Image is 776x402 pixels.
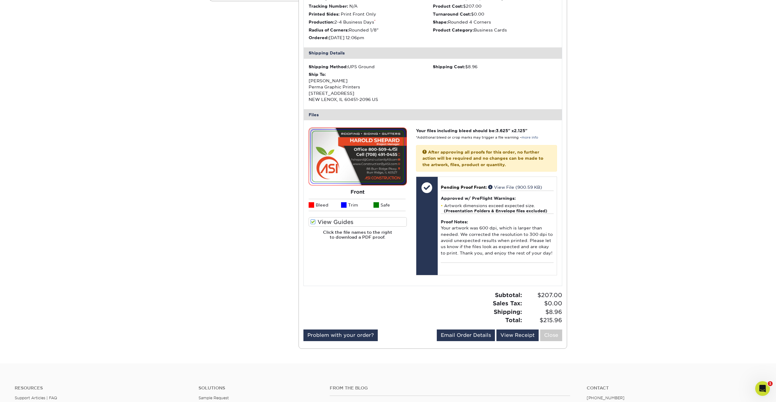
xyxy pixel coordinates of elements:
[444,209,547,213] strong: (Presentation Folders & Envelope files excluded)
[496,128,508,133] span: 3.625
[441,203,554,214] li: Artwork dimensions exceed expected size.
[309,12,340,17] strong: Printed Sides:
[514,128,525,133] span: 2.125
[309,28,349,32] strong: Radius of Corners:
[309,71,433,102] div: [PERSON_NAME] Perma Graphic Printers [STREET_ADDRESS] NEW LENOX, IL 60451-2096 US
[493,300,522,307] strong: Sales Tax:
[587,385,761,391] a: Contact
[309,185,407,199] div: Front
[416,128,527,133] strong: Your files including bleed should be: " x "
[304,109,562,120] div: Files
[309,35,433,41] li: [DATE] 12:06pm
[433,4,463,9] strong: Product Cost:
[199,385,321,391] h4: Solutions
[304,47,562,58] div: Shipping Details
[495,292,522,298] strong: Subtotal:
[522,136,538,140] a: more info
[15,385,189,391] h4: Resources
[437,329,495,341] a: Email Order Details
[309,20,334,24] strong: Production:
[309,230,407,245] h6: Click the file names to the right to download a PDF proof.
[496,329,539,341] a: View Receipt
[433,3,557,9] li: $207.00
[524,299,562,308] span: $0.00
[309,72,326,77] strong: Ship To:
[768,381,773,386] span: 1
[433,11,557,17] li: $0.00
[303,329,378,341] a: Problem with your order?
[199,396,229,400] a: Sample Request
[433,20,448,24] strong: Shape:
[441,214,554,262] div: Your artwork was 600 dpi, which is larger than needed. We corrected the resolution to 300 dpi to ...
[441,219,468,224] strong: Proof Notes:
[433,12,471,17] strong: Turnaround Cost:
[587,396,625,400] a: [PHONE_NUMBER]
[505,317,522,323] strong: Total:
[309,64,348,69] strong: Shipping Method:
[349,4,358,9] span: N/A
[494,308,522,315] strong: Shipping:
[433,28,474,32] strong: Product Category:
[540,329,562,341] a: Close
[341,12,376,17] span: Print Front Only
[309,27,433,33] li: Rounded 1/8"
[309,64,433,70] div: UPS Ground
[422,150,543,167] strong: After approving all proofs for this order, no further action will be required and no changes can ...
[309,19,433,25] li: 2-4 Business Days
[416,136,538,140] small: *Additional bleed or crop marks may trigger a file warning –
[330,385,570,391] h4: From the Blog
[309,199,341,211] li: Bleed
[433,64,557,70] div: $8.96
[433,19,557,25] li: Rounded 4 Corners
[755,381,770,396] iframe: Intercom live chat
[488,185,542,190] a: View File (900.59 KB)
[309,217,407,227] label: View Guides
[524,308,562,316] span: $8.96
[433,64,465,69] strong: Shipping Cost:
[441,196,554,201] h4: Approved w/ PreFlight Warnings:
[441,185,487,190] span: Pending Proof Front:
[309,35,329,40] strong: Ordered:
[373,199,406,211] li: Safe
[524,316,562,325] span: $215.96
[433,27,557,33] li: Business Cards
[341,199,373,211] li: Trim
[524,291,562,300] span: $207.00
[309,4,348,9] strong: Tracking Number:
